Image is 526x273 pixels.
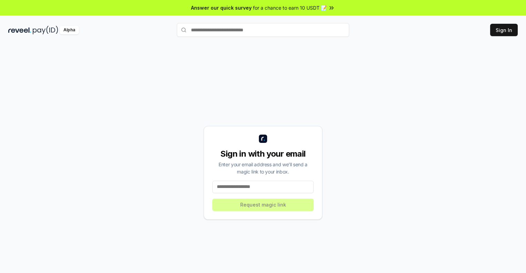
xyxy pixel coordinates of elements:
[212,161,314,175] div: Enter your email address and we’ll send a magic link to your inbox.
[253,4,327,11] span: for a chance to earn 10 USDT 📝
[259,135,267,143] img: logo_small
[191,4,252,11] span: Answer our quick survey
[33,26,58,34] img: pay_id
[212,148,314,159] div: Sign in with your email
[8,26,31,34] img: reveel_dark
[60,26,79,34] div: Alpha
[490,24,518,36] button: Sign In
